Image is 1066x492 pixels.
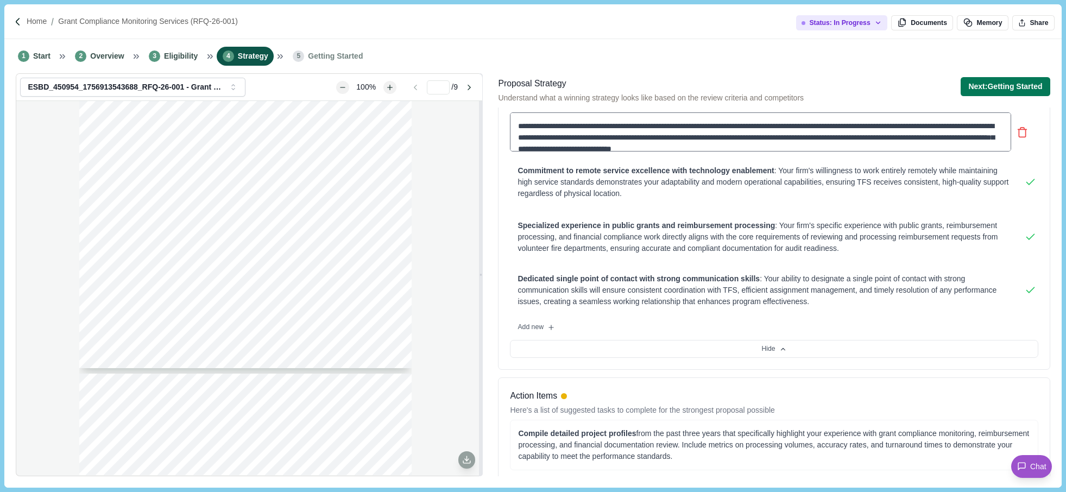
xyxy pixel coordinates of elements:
[128,266,361,272] span: The purpose of this RFQ is to identify a qualified Firm that can provide trained personnel
[518,429,636,438] span: Compile detailed project profiles
[128,191,350,197] span: category grant program that supports approximately 1,474 volunteer fire departments
[90,51,124,62] span: Overview
[128,123,299,130] span: submit written qualifications for possible selection consideration.
[47,17,58,27] img: Forward slash icon
[459,81,478,94] button: Go to next page
[20,78,245,97] button: ESBD_450954_1756913543688_RFQ-26-001 - Grant Compliance Monitoring Services (2).pdf
[128,474,146,480] span: duties:
[498,92,804,104] span: Understand what a winning strategy looks like based on the review criteria and competitors
[223,51,234,62] span: 4
[128,451,136,458] span: 2.0
[149,51,160,62] span: 3
[510,405,774,416] p: Here's a list of suggested tasks to complete for the strongest proposal possible
[518,221,775,230] span: Specialized experience in public grants and reimbursement processing
[510,389,557,403] h3: Action Items
[143,451,191,458] span: Scope of Services
[33,51,51,62] span: Start
[406,81,425,94] button: Go to previous page
[498,77,804,91] div: Proposal Strategy
[128,303,192,310] span: submission for payment.
[128,250,154,257] span: exceeded.
[128,198,349,205] span: across the state. The program provides pass-through funding for equipment, training,
[128,421,355,428] span: minimum hours or tasks are guaranteed. A contract resulting from this RFQ will have a
[128,100,348,107] span: “Firm(s)” who are qualified to conduct grant compliance monitoring services for the
[128,280,325,287] span: under the RVFDAP. These personnel must be able to perform financial and
[231,343,259,349] span: Page 1 of 9
[128,466,353,472] span: The selected vendor must be able to provide staff capable of performing the following
[128,394,216,400] span: [US_STATE] A&M Forest Service
[518,165,1011,199] div: : Your firm's willingness to work entirely remotely while maintaining high service standards demo...
[128,236,359,242] span: is seeking to assess the potential value of contracting with a qualified vendor to augment
[451,81,458,93] span: / 9
[510,319,563,336] button: Add new
[238,51,268,62] span: Strategy
[128,295,346,302] span: departments, and ensure all reimbursement packages meet TFS requirements before
[1011,455,1052,478] button: Chat
[293,51,304,62] span: 5
[18,51,29,62] span: 1
[128,436,171,443] span: (1) year periods.
[28,83,225,92] div: ESBD_450954_1756913543688_RFQ-26-001 - Grant Compliance Monitoring Services (2).pdf
[128,183,368,190] span: The [US_STATE] A&M Forest Service “TFS” administers the RVFDAP, a complex, multi-
[961,77,1050,96] button: Next:Getting Started
[27,16,47,27] a: Home
[128,213,166,219] span: [US_STATE].
[128,228,362,235] span: In response to increased legislative appropriations and rising reimbursement volume, TFS
[518,273,1011,307] div: : Your ability to designate a single point of contact with strong communication skills will ensur...
[58,16,238,27] a: Grant Compliance Monitoring Services (RFQ-26-001)
[128,146,344,152] span: perform the contracted services/duties requested below under section 2.0, Scope of
[75,51,86,62] span: 2
[383,81,396,94] button: Zoom in
[128,205,355,212] span: protective gear, fire trucks, and other needs critical to sustaining rural fire protection in
[128,116,343,122] span: pool of vendors to provide these services for TFS. Accounting Firms are invited to
[518,428,1030,462] div: from the past three years that specifically highlight your experience with grant compliance monit...
[518,220,1011,254] div: : Your firm's specific experience with public grants, reimbursement processing, and financial com...
[128,153,152,160] span: Services.
[13,17,23,27] img: Forward slash icon
[128,108,351,115] span: Rural Volunteer Fire Department Assistance Program “RVFDAP”. TFS may create a
[351,81,381,93] div: 100%
[518,274,760,283] span: Dedicated single point of contact with strong communication skills
[308,51,363,62] span: Getting Started
[331,394,363,400] span: RFQ-26-001
[510,340,1038,358] button: Hide
[164,51,198,62] span: Eligibility
[128,428,358,435] span: service period of one (1) year with the option to extend for up to three (3) additional one
[128,243,343,249] span: existing staff capacity. This contract would be used only if internal capabilities are
[128,288,346,294] span: administrative review of reimbursement documents, communicate directly with fire
[143,168,232,174] span: Who We Are / Service Objective
[128,138,355,144] span: Successfully qualified Firms will, under TFS coordination, work with key personnel to
[128,168,136,174] span: 1.0
[128,414,351,420] span: This will be an as-needed, indefinite delivery/indefinite quantity “IDIQ” contract. No
[79,101,420,475] div: grid
[128,273,348,280] span: to assist TFS with processing reimbursement requests submitted by fire departments
[1030,461,1046,472] span: Chat
[518,166,774,175] span: Commitment to remote service excellence with technology enablement
[336,81,349,94] button: Zoom out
